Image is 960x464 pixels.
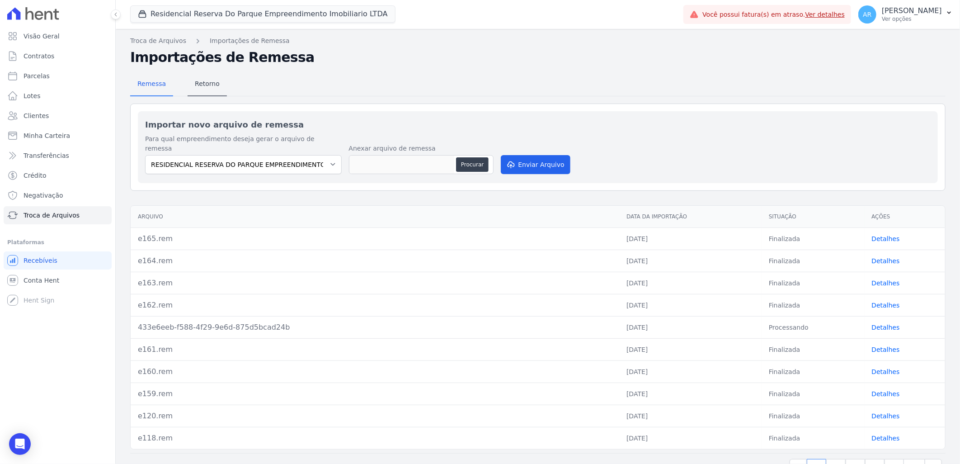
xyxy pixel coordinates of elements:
[145,134,342,153] label: Para qual empreendimento deseja gerar o arquivo de remessa
[130,5,395,23] button: Residencial Reserva Do Parque Empreendimento Imobiliario LTDA
[762,338,865,360] td: Finalizada
[145,118,931,131] h2: Importar novo arquivo de remessa
[138,344,612,355] div: e161.rem
[882,15,942,23] p: Ver opções
[4,47,112,65] a: Contratos
[138,256,612,266] div: e164.rem
[501,155,570,174] button: Enviar Arquivo
[349,144,494,153] label: Anexar arquivo de remessa
[4,271,112,289] a: Conta Hent
[872,435,900,442] a: Detalhes
[619,227,762,250] td: [DATE]
[130,49,946,66] h2: Importações de Remessa
[24,71,50,80] span: Parcelas
[762,227,865,250] td: Finalizada
[619,272,762,294] td: [DATE]
[9,433,31,455] div: Open Intercom Messenger
[138,388,612,399] div: e159.rem
[872,324,900,331] a: Detalhes
[4,251,112,270] a: Recebíveis
[872,412,900,420] a: Detalhes
[24,151,69,160] span: Transferências
[24,32,60,41] span: Visão Geral
[762,383,865,405] td: Finalizada
[619,427,762,449] td: [DATE]
[456,157,489,172] button: Procurar
[24,256,57,265] span: Recebíveis
[872,346,900,353] a: Detalhes
[762,272,865,294] td: Finalizada
[762,360,865,383] td: Finalizada
[872,302,900,309] a: Detalhes
[851,2,960,27] button: AR [PERSON_NAME] Ver opções
[24,131,70,140] span: Minha Carteira
[619,294,762,316] td: [DATE]
[24,111,49,120] span: Clientes
[619,360,762,383] td: [DATE]
[762,405,865,427] td: Finalizada
[872,235,900,242] a: Detalhes
[130,36,186,46] a: Troca de Arquivos
[24,91,41,100] span: Lotes
[4,87,112,105] a: Lotes
[882,6,942,15] p: [PERSON_NAME]
[762,250,865,272] td: Finalizada
[619,338,762,360] td: [DATE]
[872,390,900,398] a: Detalhes
[4,27,112,45] a: Visão Geral
[619,405,762,427] td: [DATE]
[189,75,225,93] span: Retorno
[7,237,108,248] div: Plataformas
[138,411,612,421] div: e120.rem
[24,276,59,285] span: Conta Hent
[762,427,865,449] td: Finalizada
[130,36,946,46] nav: Breadcrumb
[138,322,612,333] div: 433e6eeb-f588-4f29-9e6d-875d5bcad24b
[132,75,171,93] span: Remessa
[4,186,112,204] a: Negativação
[619,206,762,228] th: Data da Importação
[762,316,865,338] td: Processando
[762,294,865,316] td: Finalizada
[188,73,227,96] a: Retorno
[4,107,112,125] a: Clientes
[4,206,112,224] a: Troca de Arquivos
[619,383,762,405] td: [DATE]
[138,366,612,377] div: e160.rem
[138,300,612,311] div: e162.rem
[4,147,112,165] a: Transferências
[138,233,612,244] div: e165.rem
[24,52,54,61] span: Contratos
[872,257,900,265] a: Detalhes
[138,278,612,289] div: e163.rem
[805,11,845,18] a: Ver detalhes
[619,316,762,338] td: [DATE]
[702,10,845,19] span: Você possui fatura(s) em atraso.
[24,211,80,220] span: Troca de Arquivos
[138,433,612,444] div: e118.rem
[210,36,290,46] a: Importações de Remessa
[4,67,112,85] a: Parcelas
[762,206,865,228] th: Situação
[619,250,762,272] td: [DATE]
[24,191,63,200] span: Negativação
[131,206,619,228] th: Arquivo
[865,206,945,228] th: Ações
[4,127,112,145] a: Minha Carteira
[4,166,112,185] a: Crédito
[130,73,173,96] a: Remessa
[24,171,47,180] span: Crédito
[872,368,900,375] a: Detalhes
[872,279,900,287] a: Detalhes
[863,11,871,18] span: AR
